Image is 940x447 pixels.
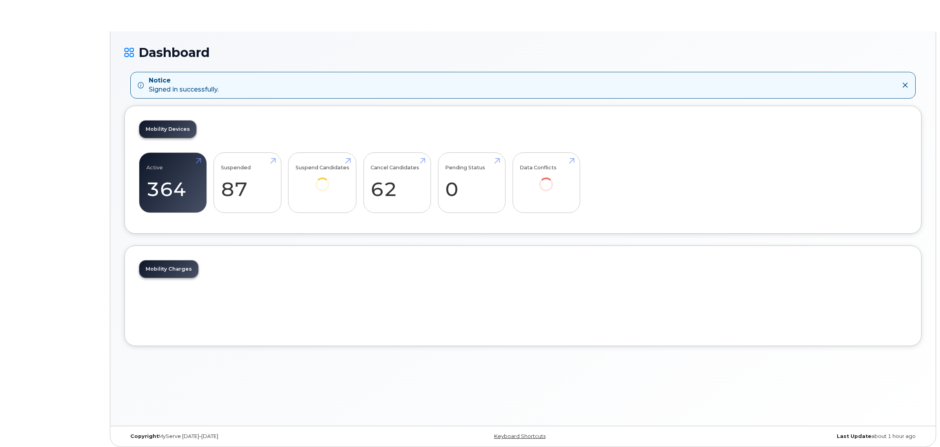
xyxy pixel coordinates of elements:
a: Mobility Charges [139,260,198,278]
a: Pending Status 0 [445,157,498,209]
a: Suspend Candidates [296,157,349,202]
a: Keyboard Shortcuts [494,433,546,439]
a: Data Conflicts [520,157,573,202]
strong: Last Update [837,433,871,439]
div: about 1 hour ago [656,433,922,440]
a: Cancel Candidates 62 [371,157,423,209]
a: Active 364 [146,157,199,209]
h1: Dashboard [124,46,922,59]
a: Mobility Devices [139,121,196,138]
strong: Copyright [130,433,159,439]
div: Signed in successfully. [149,76,219,94]
div: MyServe [DATE]–[DATE] [124,433,390,440]
a: Suspended 87 [221,157,274,209]
strong: Notice [149,76,219,85]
